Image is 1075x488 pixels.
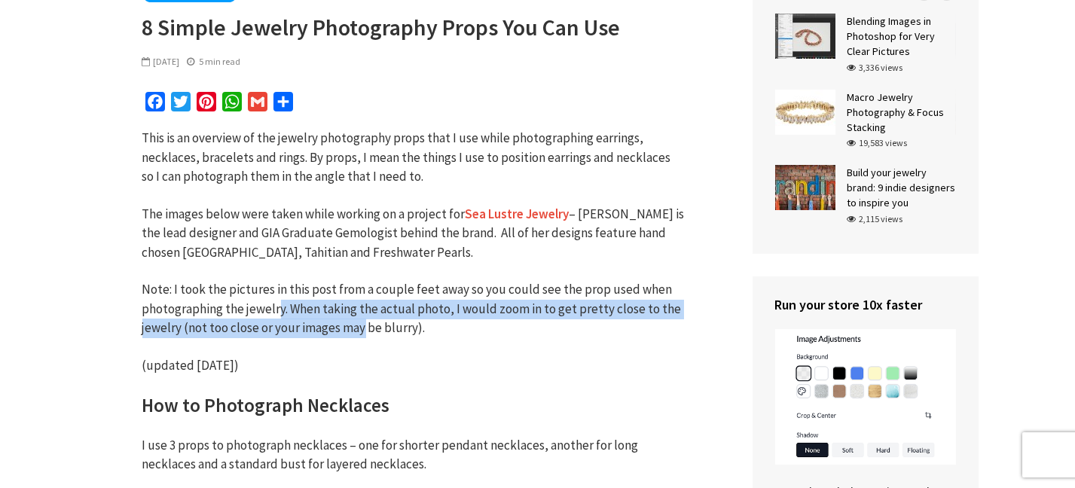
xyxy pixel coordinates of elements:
p: This is an overview of the jewelry photography props that I use while photographing earrings, nec... [142,129,685,187]
a: Facebook [142,92,168,117]
a: Blending Images in Photoshop for Very Clear Pictures [847,14,935,58]
a: Share [270,92,296,117]
div: 3,336 views [847,61,902,75]
a: WhatsApp [219,92,245,117]
h4: Run your store 10x faster [775,295,956,314]
div: 19,583 views [847,136,907,150]
p: I use 3 props to photograph necklaces – one for shorter pendant necklaces, another for long neckl... [142,436,685,474]
p: Note: I took the pictures in this post from a couple feet away so you could see the prop used whe... [142,280,685,338]
p: (updated [DATE]) [142,356,685,376]
div: 5 min read [188,55,241,69]
a: Macro Jewelry Photography & Focus Stacking [847,90,944,134]
h1: 8 Simple Jewelry Photography Props You Can Use [142,14,685,41]
a: Sea Lustre Jewelry [466,206,570,223]
span: [DATE] [142,56,180,67]
a: Twitter [168,92,194,117]
a: Gmail [245,92,270,117]
p: The images below were taken while working on a project for – [PERSON_NAME] is the lead designer a... [142,205,685,263]
a: Build your jewelry brand: 9 indie designers to inspire you [847,166,955,209]
h2: How to Photograph Necklaces [142,393,685,418]
div: 2,115 views [847,212,902,226]
a: Pinterest [194,92,219,117]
